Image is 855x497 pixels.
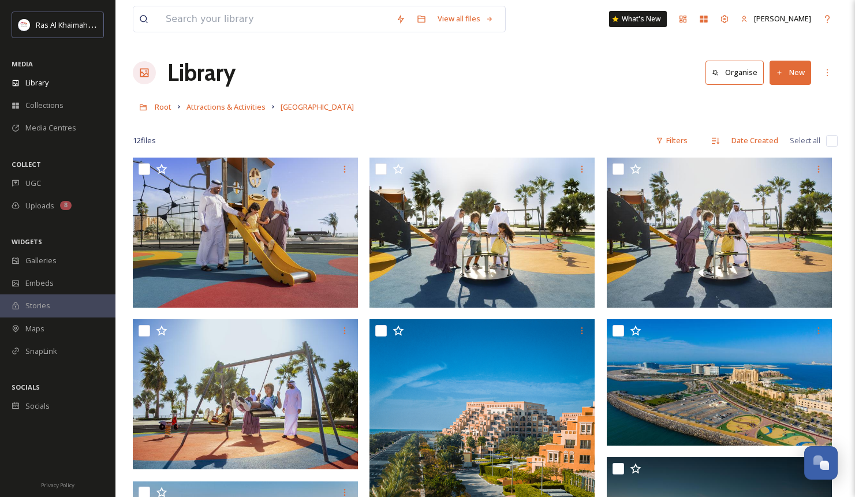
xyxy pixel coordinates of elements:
span: Maps [25,323,44,334]
span: Uploads [25,200,54,211]
span: Socials [25,401,50,412]
img: Kids activities.tif [607,158,832,308]
span: Privacy Policy [41,481,74,489]
span: SnapLink [25,346,57,357]
span: 12 file s [133,135,156,146]
div: Date Created [726,129,784,152]
img: Kids activities.tif [369,158,595,308]
span: Select all [790,135,820,146]
img: Logo_RAKTDA_RGB-01.png [18,19,30,31]
span: Media Centres [25,122,76,133]
span: COLLECT [12,160,41,169]
img: Al Marjan Island.png [607,319,832,446]
span: Embeds [25,278,54,289]
span: Root [155,102,171,112]
a: [GEOGRAPHIC_DATA] [281,100,354,114]
span: UGC [25,178,41,189]
a: Root [155,100,171,114]
span: WIDGETS [12,237,42,246]
span: Library [25,77,48,88]
span: [GEOGRAPHIC_DATA] [281,102,354,112]
span: MEDIA [12,59,33,68]
span: Galleries [25,255,57,266]
a: Library [167,55,236,90]
button: Organise [705,61,764,84]
div: 8 [60,201,72,210]
a: Attractions & Activities [186,100,266,114]
span: Stories [25,300,50,311]
button: New [770,61,811,84]
a: [PERSON_NAME] [735,8,817,30]
span: SOCIALS [12,383,40,391]
a: Privacy Policy [41,477,74,491]
span: [PERSON_NAME] [754,13,811,24]
button: Open Chat [804,446,838,480]
a: What's New [609,11,667,27]
input: Search your library [160,6,390,32]
span: Ras Al Khaimah Tourism Development Authority [36,19,199,30]
img: Kids activities.tif [133,319,358,469]
img: Kids activities.tif [133,158,358,308]
a: View all files [432,8,499,30]
span: Collections [25,100,64,111]
div: Filters [650,129,693,152]
span: Attractions & Activities [186,102,266,112]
